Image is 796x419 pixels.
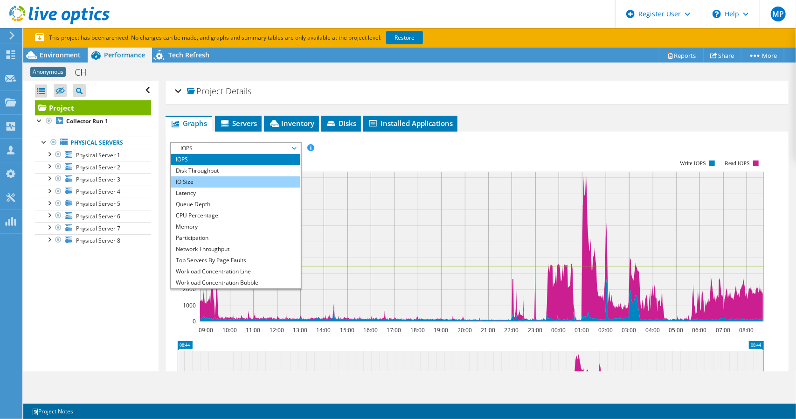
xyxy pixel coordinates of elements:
span: Physical Server 8 [76,237,120,244]
a: Physical Server 4 [35,186,151,198]
a: Physical Server 8 [35,234,151,246]
span: Project [187,87,223,96]
span: IOPS [176,143,296,154]
span: Anonymous [30,67,66,77]
text: 03:00 [622,326,636,334]
li: Latency [171,188,300,199]
text: 02:00 [598,326,613,334]
span: Inventory [269,119,314,128]
li: IOPS [171,154,300,165]
p: This project has been archived. No changes can be made, and graphs and summary tables are only av... [35,33,492,43]
a: Collector Run 1 [35,115,151,127]
a: Physical Server 2 [35,161,151,173]
text: 16:00 [363,326,378,334]
span: Graphs [170,119,207,128]
span: Physical Server 4 [76,188,120,196]
a: Physical Server 5 [35,198,151,210]
li: Disk Throughput [171,165,300,176]
text: 17:00 [387,326,401,334]
text: 15:00 [340,326,354,334]
b: Collector Run 1 [66,117,108,125]
li: Memory [171,221,300,232]
svg: \n [713,10,721,18]
li: Workload Concentration Line [171,266,300,277]
text: 04:00 [645,326,660,334]
span: Physical Server 2 [76,163,120,171]
a: Physical Server 7 [35,222,151,234]
span: Details [226,85,251,97]
text: 23:00 [528,326,542,334]
a: Project [35,100,151,115]
li: Queue Depth [171,199,300,210]
text: Read IOPS [725,160,750,167]
text: 14:00 [316,326,331,334]
text: 1000 [183,301,196,309]
text: 13:00 [293,326,307,334]
text: 22:00 [504,326,519,334]
text: 01:00 [575,326,589,334]
span: Physical Server 3 [76,175,120,183]
text: 18:00 [410,326,425,334]
span: Physical Server 7 [76,224,120,232]
text: 00:00 [551,326,566,334]
text: 10:00 [222,326,237,334]
text: 0 [193,317,196,325]
a: Project Notes [25,405,80,417]
li: Participation [171,232,300,244]
text: 21:00 [481,326,495,334]
a: Physical Server 1 [35,149,151,161]
span: Tech Refresh [168,50,209,59]
text: 19:00 [434,326,448,334]
text: 07:00 [716,326,730,334]
a: Physical Servers [35,137,151,149]
text: 05:00 [669,326,683,334]
li: Network Throughput [171,244,300,255]
text: 09:00 [199,326,213,334]
text: 20:00 [457,326,472,334]
li: Top Servers By Page Faults [171,255,300,266]
text: 12:00 [270,326,284,334]
span: Servers [220,119,257,128]
text: Write IOPS [680,160,706,167]
span: Disks [326,119,356,128]
li: Workload Concentration Bubble [171,277,300,288]
span: Physical Server 6 [76,212,120,220]
a: Share [703,48,741,63]
text: 06:00 [692,326,706,334]
li: CPU Percentage [171,210,300,221]
a: More [741,48,784,63]
h1: CH [70,67,101,77]
span: Performance [104,50,145,59]
span: Installed Applications [368,119,453,128]
a: Restore [386,31,423,44]
li: IO Size [171,176,300,188]
span: Environment [40,50,81,59]
text: 11:00 [246,326,260,334]
text: 08:00 [739,326,754,334]
a: Physical Server 6 [35,210,151,222]
a: Physical Server 3 [35,173,151,185]
span: Physical Server 5 [76,200,120,208]
span: Physical Server 1 [76,151,120,159]
a: Reports [659,48,704,63]
span: MP [771,7,786,21]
